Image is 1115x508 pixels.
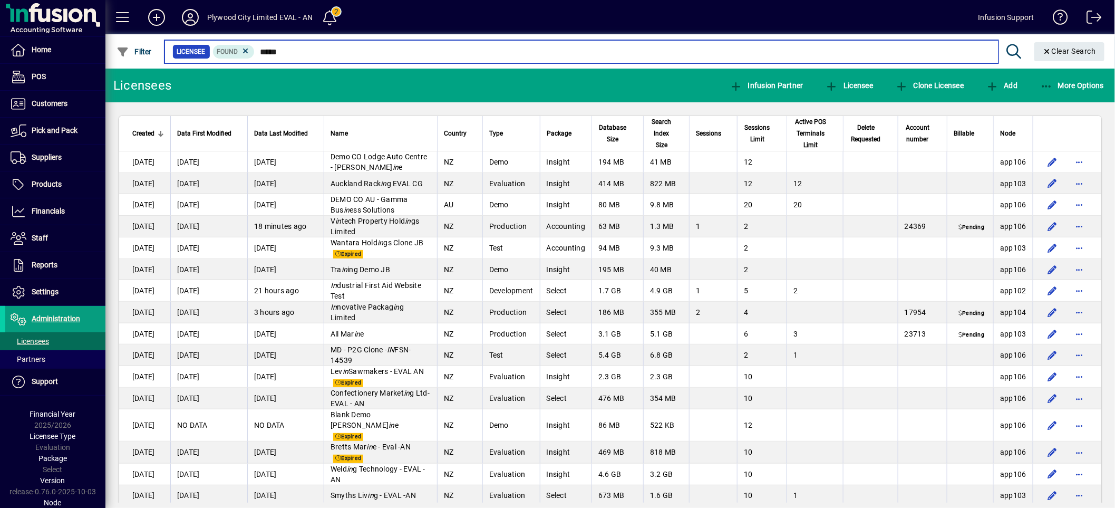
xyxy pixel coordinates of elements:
[643,366,689,388] td: 2.3 GB
[247,302,324,323] td: 3 hours ago
[1071,417,1088,434] button: More options
[331,410,399,429] span: Blank Demo [PERSON_NAME] e
[954,128,974,139] span: Billable
[1071,239,1088,256] button: More options
[170,194,247,216] td: [DATE]
[247,237,324,259] td: [DATE]
[643,302,689,323] td: 355 MB
[170,366,247,388] td: [DATE]
[119,366,170,388] td: [DATE]
[331,303,337,311] em: In
[437,194,482,216] td: AU
[1071,487,1088,504] button: More options
[437,366,482,388] td: NZ
[1043,47,1097,55] span: Clear Search
[1000,128,1026,139] div: Node
[737,366,787,388] td: 10
[444,128,476,139] div: Country
[1044,417,1061,434] button: Edit
[113,77,171,94] div: Licensees
[119,151,170,173] td: [DATE]
[247,344,324,366] td: [DATE]
[404,389,410,397] em: in
[5,350,105,368] a: Partners
[547,128,586,139] div: Package
[787,280,843,302] td: 2
[170,151,247,173] td: [DATE]
[650,116,673,151] span: Search Index Size
[643,151,689,173] td: 41 MB
[1000,308,1026,317] span: app104.prod.infusionbusinesssoftware.com
[540,409,592,442] td: Insight
[247,366,324,388] td: [DATE]
[592,216,643,237] td: 63 MB
[437,259,482,280] td: NZ
[5,37,105,63] a: Home
[592,237,643,259] td: 94 MB
[247,280,324,302] td: 21 hours ago
[32,180,62,188] span: Products
[30,432,76,440] span: Licensee Type
[1071,218,1088,235] button: More options
[954,128,987,139] div: Billable
[592,259,643,280] td: 195 MB
[333,433,363,442] span: Expired
[592,388,643,409] td: 476 MB
[787,194,843,216] td: 20
[217,48,238,55] span: Found
[540,442,592,463] td: Insight
[489,128,534,139] div: Type
[1000,421,1026,429] span: app106.prod.infusionbusinesssoftware.com
[1044,347,1061,363] button: Edit
[1071,154,1088,170] button: More options
[437,173,482,194] td: NZ
[592,442,643,463] td: 469 MB
[32,207,65,215] span: Financials
[540,302,592,323] td: Select
[643,409,689,442] td: 522 KB
[32,234,48,242] span: Staff
[1000,158,1026,166] span: app106.prod.infusionbusinesssoftware.com
[331,238,423,247] span: Wantara Hold gs Clone JB
[5,279,105,305] a: Settings
[787,344,843,366] td: 1
[1071,325,1088,342] button: More options
[32,126,77,135] span: Pick and Pack
[737,280,787,302] td: 5
[1044,282,1061,299] button: Edit
[482,151,540,173] td: Demo
[437,344,482,366] td: NZ
[643,323,689,344] td: 5.1 GB
[1071,175,1088,192] button: More options
[744,122,771,145] span: Sessions Limit
[823,76,876,95] button: Licensee
[1071,196,1088,213] button: More options
[437,151,482,173] td: NZ
[437,442,482,463] td: NZ
[540,280,592,302] td: Select
[643,259,689,280] td: 40 MB
[331,152,427,171] span: Demo CO Lodge Auto Centre - [PERSON_NAME] e
[173,8,207,27] button: Profile
[5,225,105,252] a: Staff
[1000,222,1026,231] span: app106.prod.infusionbusinesssoftware.com
[1000,351,1026,359] span: app106.prod.infusionbusinesssoftware.com
[643,216,689,237] td: 1.3 MB
[331,389,430,408] span: Confectionery Market g Ltd- EVAL - AN
[1071,390,1088,407] button: More options
[643,344,689,366] td: 6.8 GB
[540,151,592,173] td: Insight
[737,259,787,280] td: 2
[737,237,787,259] td: 2
[1044,466,1061,483] button: Edit
[1000,330,1026,338] span: app103.prod.infusionbusinesssoftware.com
[482,388,540,409] td: Evaluation
[393,303,400,311] em: in
[482,216,540,237] td: Production
[247,259,324,280] td: [DATE]
[119,344,170,366] td: [DATE]
[898,323,947,344] td: 23713
[119,388,170,409] td: [DATE]
[331,265,390,274] span: Tra ing Demo JB
[650,116,683,151] div: Search Index Size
